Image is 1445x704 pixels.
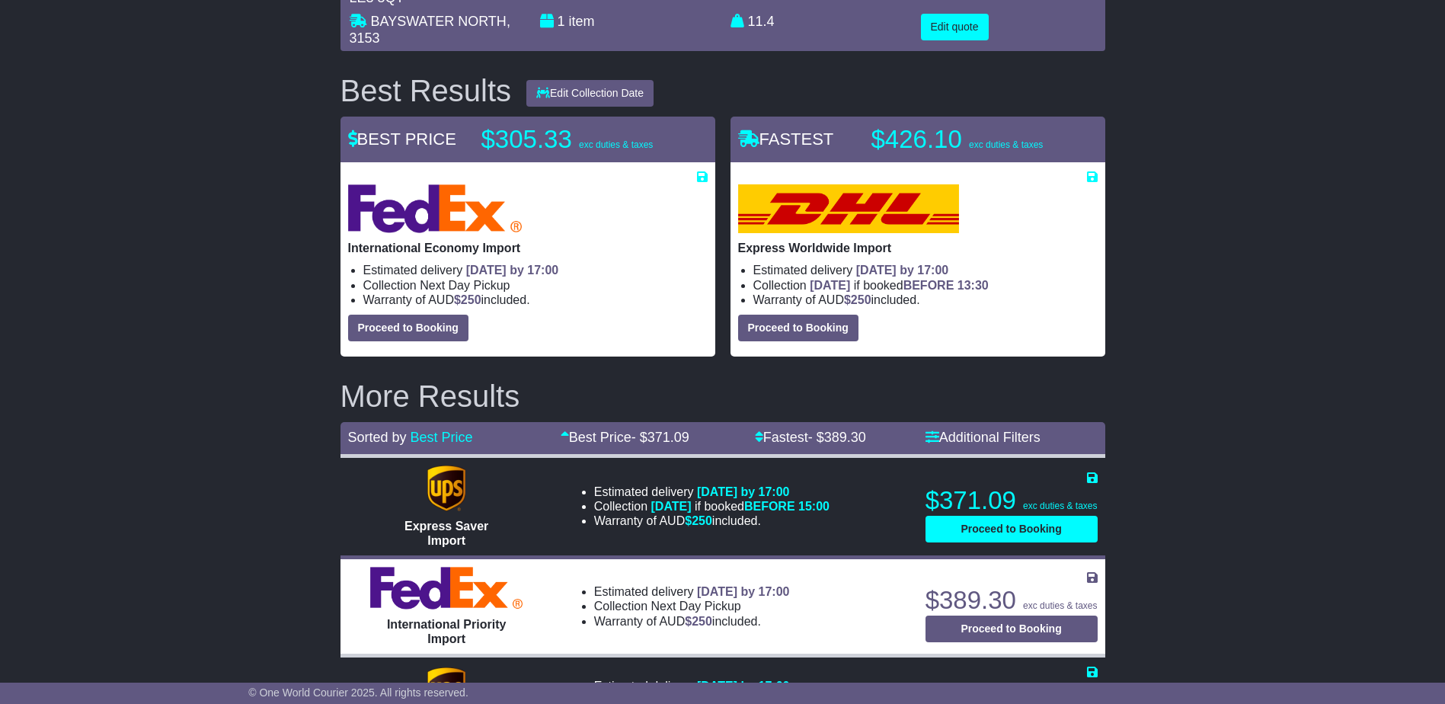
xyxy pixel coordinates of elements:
span: exc duties & taxes [579,139,653,150]
button: Edit Collection Date [526,80,654,107]
span: [DATE] by 17:00 [466,264,559,277]
span: $ [844,293,871,306]
span: BAYSWATER NORTH [371,14,507,29]
span: if booked [810,279,988,292]
span: © One World Courier 2025. All rights reserved. [248,686,468,699]
span: Next Day Pickup [420,279,510,292]
span: [DATE] [810,279,850,292]
span: - $ [808,430,866,445]
span: item [569,14,595,29]
span: BEFORE [903,279,954,292]
span: 371.09 [647,430,689,445]
span: 250 [692,615,712,628]
img: UPS (new): Express Saver Import [427,466,465,511]
li: Estimated delivery [753,263,1098,277]
p: $371.09 [926,485,1098,516]
span: - $ [631,430,689,445]
span: BEST PRICE [348,130,456,149]
li: Estimated delivery [594,679,830,693]
li: Warranty of AUD included. [753,293,1098,307]
button: Edit quote [921,14,989,40]
span: [DATE] [651,500,692,513]
span: [DATE] by 17:00 [697,485,790,498]
button: Proceed to Booking [348,315,468,341]
img: FedEx Express: International Economy Import [348,184,523,233]
span: 250 [692,514,712,527]
li: Collection [753,278,1098,293]
span: 15:00 [798,500,830,513]
span: Next Day Pickup [651,600,741,613]
span: [DATE] by 17:00 [856,264,949,277]
span: exc duties & taxes [1023,600,1097,611]
li: Warranty of AUD included. [594,514,830,528]
a: Best Price- $371.09 [561,430,689,445]
span: if booked [651,500,830,513]
span: [DATE] by 17:00 [697,585,790,598]
li: Collection [594,599,790,613]
span: International Priority Import [387,618,506,645]
button: Proceed to Booking [926,516,1098,542]
span: Sorted by [348,430,407,445]
span: 13:30 [957,279,989,292]
span: BEFORE [744,500,795,513]
p: Express Worldwide Import [738,241,1098,255]
a: Additional Filters [926,430,1041,445]
span: $ [454,293,481,306]
img: DHL: Express Worldwide Import [738,184,959,233]
h2: More Results [340,379,1105,413]
li: Warranty of AUD included. [594,614,790,629]
button: Proceed to Booking [738,315,858,341]
li: Collection [363,278,708,293]
p: $426.10 [871,124,1062,155]
span: 250 [851,293,871,306]
span: 11.4 [748,14,775,29]
span: 389.30 [824,430,866,445]
p: International Economy Import [348,241,708,255]
span: exc duties & taxes [969,139,1043,150]
span: 1 [558,14,565,29]
p: $389.30 [926,585,1098,616]
span: [DATE] by 17:00 [697,680,790,693]
span: 250 [461,293,481,306]
li: Estimated delivery [363,263,708,277]
span: Express Saver Import [404,520,488,547]
span: $ [685,615,712,628]
img: FedEx Express: International Priority Import [370,567,523,610]
li: Estimated delivery [594,485,830,499]
li: Estimated delivery [594,584,790,599]
a: Best Price [411,430,473,445]
li: Collection [594,499,830,514]
li: Warranty of AUD included. [363,293,708,307]
p: $305.33 [481,124,672,155]
div: Best Results [333,74,519,107]
span: $ [685,514,712,527]
span: exc duties & taxes [1023,501,1097,511]
button: Proceed to Booking [926,616,1098,642]
span: FASTEST [738,130,834,149]
a: Fastest- $389.30 [755,430,866,445]
span: , 3153 [350,14,510,46]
